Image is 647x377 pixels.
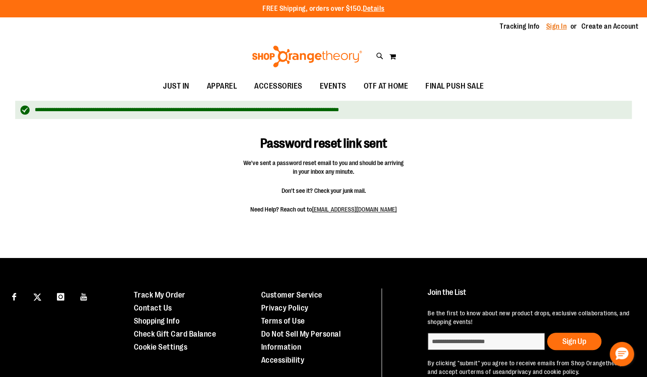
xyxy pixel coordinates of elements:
[261,317,305,325] a: Terms of Use
[53,288,68,304] a: Visit our Instagram page
[243,159,404,176] span: We've sent a password reset email to you and should be arriving in your inbox any minute.
[243,186,404,195] span: Don't see it? Check your junk mail.
[468,368,502,375] a: terms of use
[254,76,302,96] span: ACCESSORIES
[546,22,567,31] a: Sign In
[222,123,425,151] h1: Password reset link sent
[312,206,397,213] a: [EMAIL_ADDRESS][DOMAIN_NAME]
[134,317,180,325] a: Shopping Info
[363,5,385,13] a: Details
[163,76,189,96] span: JUST IN
[261,356,305,364] a: Accessibility
[562,337,586,346] span: Sign Up
[30,288,45,304] a: Visit our X page
[428,288,630,304] h4: Join the List
[154,76,198,96] a: JUST IN
[511,368,579,375] a: privacy and cookie policy.
[134,304,172,312] a: Contact Us
[364,76,408,96] span: OTF AT HOME
[7,288,22,304] a: Visit our Facebook page
[610,342,634,366] button: Hello, have a question? Let’s chat.
[246,76,311,96] a: ACCESSORIES
[320,76,346,96] span: EVENTS
[198,76,246,96] a: APPAREL
[311,76,355,96] a: EVENTS
[251,46,363,67] img: Shop Orangetheory
[261,330,341,351] a: Do Not Sell My Personal Information
[417,76,493,96] a: FINAL PUSH SALE
[76,288,92,304] a: Visit our Youtube page
[428,333,545,350] input: enter email
[261,304,309,312] a: Privacy Policy
[33,293,41,301] img: Twitter
[134,291,186,299] a: Track My Order
[428,309,630,326] p: Be the first to know about new product drops, exclusive collaborations, and shopping events!
[262,4,385,14] p: FREE Shipping, orders over $150.
[500,22,540,31] a: Tracking Info
[581,22,639,31] a: Create an Account
[243,205,404,214] span: Need Help? Reach out to
[428,359,630,376] p: By clicking "submit" you agree to receive emails from Shop Orangetheory and accept our and
[261,291,322,299] a: Customer Service
[355,76,417,96] a: OTF AT HOME
[134,343,188,351] a: Cookie Settings
[134,330,216,338] a: Check Gift Card Balance
[207,76,237,96] span: APPAREL
[425,76,484,96] span: FINAL PUSH SALE
[547,333,601,350] button: Sign Up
